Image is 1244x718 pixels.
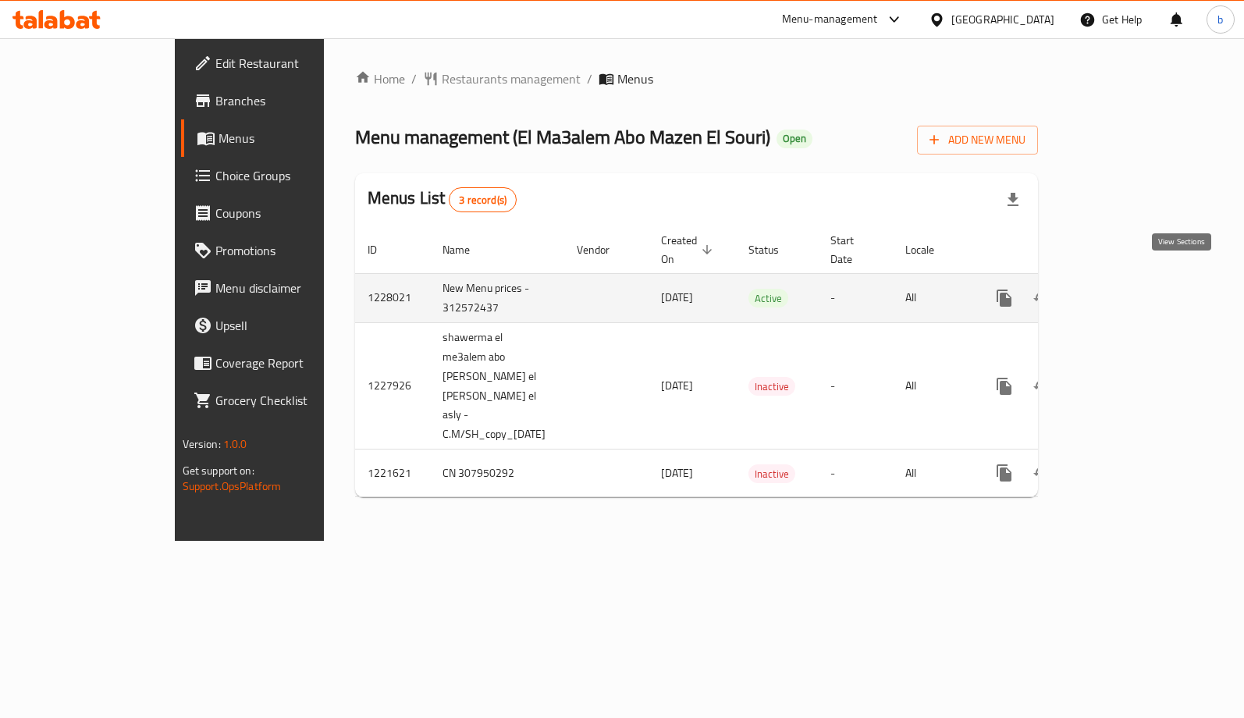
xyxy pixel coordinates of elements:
[181,382,382,419] a: Grocery Checklist
[986,279,1023,317] button: more
[181,269,382,307] a: Menu disclaimer
[219,129,370,148] span: Menus
[748,377,795,396] div: Inactive
[917,126,1038,155] button: Add New Menu
[355,226,1148,498] table: enhanced table
[442,69,581,88] span: Restaurants management
[355,119,770,155] span: Menu management ( El Ma3alem Abo Mazen El Souri )
[782,10,878,29] div: Menu-management
[355,273,430,322] td: 1228021
[818,273,893,322] td: -
[587,69,592,88] li: /
[430,450,564,497] td: CN 307950292
[181,307,382,344] a: Upsell
[181,119,382,157] a: Menus
[223,434,247,454] span: 1.0.0
[748,465,795,483] span: Inactive
[430,273,564,322] td: New Menu prices - 312572437
[748,378,795,396] span: Inactive
[368,240,397,259] span: ID
[181,344,382,382] a: Coverage Report
[893,322,973,450] td: All
[183,476,282,496] a: Support.OpsPlatform
[994,181,1032,219] div: Export file
[181,194,382,232] a: Coupons
[818,450,893,497] td: -
[181,82,382,119] a: Branches
[430,322,564,450] td: shawerma el me3alem abo [PERSON_NAME] el [PERSON_NAME] el asly - C.M/SH_copy_[DATE]
[355,69,1039,88] nav: breadcrumb
[905,240,954,259] span: Locale
[215,91,370,110] span: Branches
[777,132,812,145] span: Open
[777,130,812,148] div: Open
[450,193,516,208] span: 3 record(s)
[577,240,630,259] span: Vendor
[215,241,370,260] span: Promotions
[181,232,382,269] a: Promotions
[973,226,1148,274] th: Actions
[449,187,517,212] div: Total records count
[215,316,370,335] span: Upsell
[215,391,370,410] span: Grocery Checklist
[830,231,874,268] span: Start Date
[748,290,788,307] span: Active
[1217,11,1223,28] span: b
[215,354,370,372] span: Coverage Report
[181,157,382,194] a: Choice Groups
[215,166,370,185] span: Choice Groups
[183,460,254,481] span: Get support on:
[411,69,417,88] li: /
[929,130,1025,150] span: Add New Menu
[181,44,382,82] a: Edit Restaurant
[986,368,1023,405] button: more
[368,187,517,212] h2: Menus List
[183,434,221,454] span: Version:
[748,289,788,307] div: Active
[1023,279,1061,317] button: Change Status
[355,450,430,497] td: 1221621
[1023,454,1061,492] button: Change Status
[986,454,1023,492] button: more
[818,322,893,450] td: -
[748,240,799,259] span: Status
[443,240,490,259] span: Name
[661,463,693,483] span: [DATE]
[215,54,370,73] span: Edit Restaurant
[893,450,973,497] td: All
[951,11,1054,28] div: [GEOGRAPHIC_DATA]
[617,69,653,88] span: Menus
[215,279,370,297] span: Menu disclaimer
[423,69,581,88] a: Restaurants management
[893,273,973,322] td: All
[215,204,370,222] span: Coupons
[355,322,430,450] td: 1227926
[661,375,693,396] span: [DATE]
[661,231,717,268] span: Created On
[661,287,693,307] span: [DATE]
[748,464,795,483] div: Inactive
